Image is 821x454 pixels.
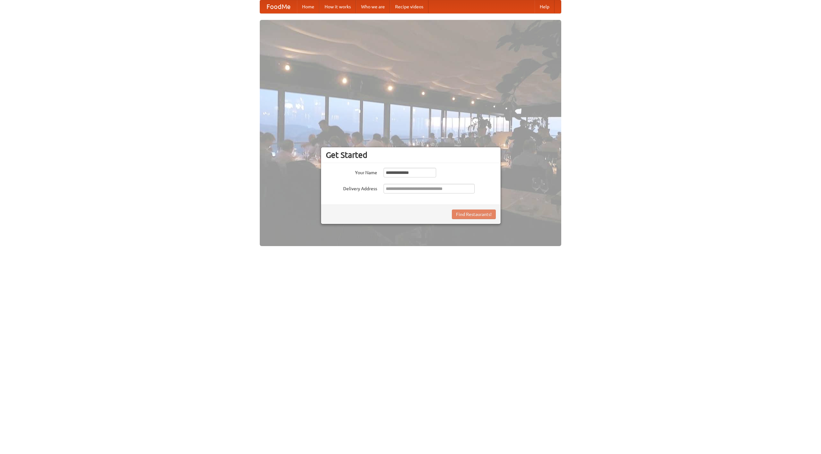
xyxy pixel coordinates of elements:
a: Home [297,0,319,13]
button: Find Restaurants! [452,210,496,219]
a: FoodMe [260,0,297,13]
a: Help [535,0,554,13]
h3: Get Started [326,150,496,160]
a: Recipe videos [390,0,428,13]
label: Delivery Address [326,184,377,192]
a: Who we are [356,0,390,13]
label: Your Name [326,168,377,176]
a: How it works [319,0,356,13]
